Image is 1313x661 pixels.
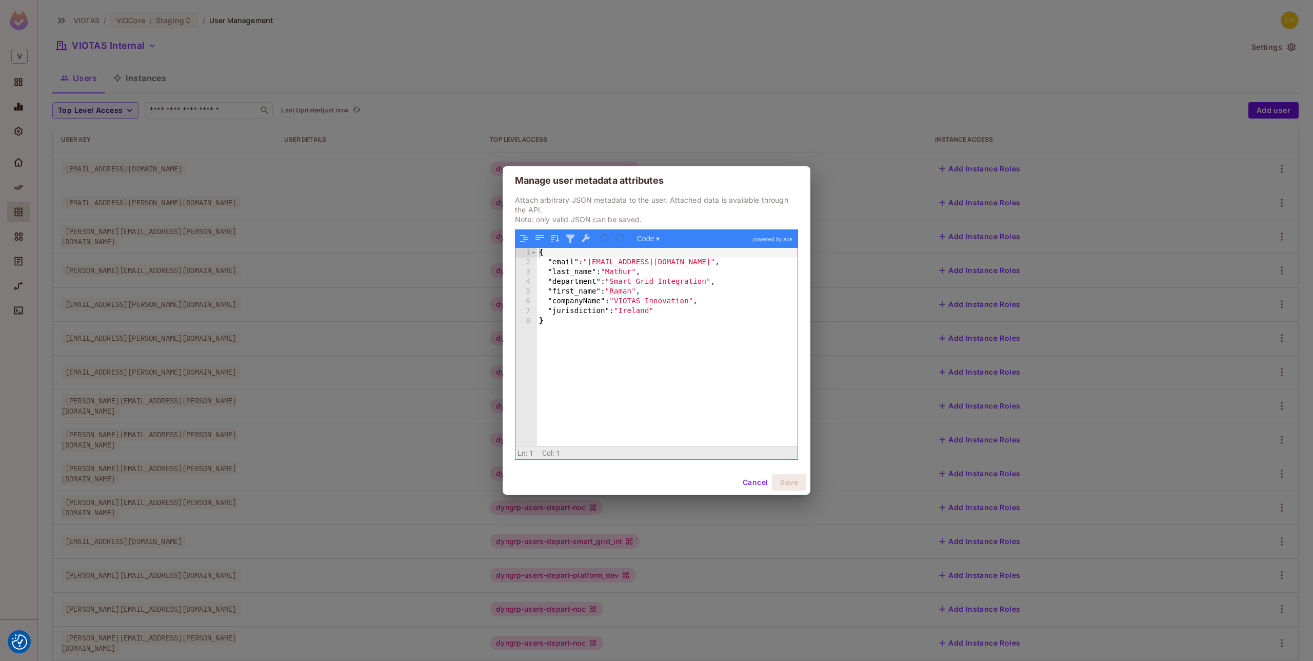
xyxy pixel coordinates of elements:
button: Save [772,474,806,491]
div: 7 [515,306,537,316]
button: Format JSON data, with proper indentation and line feeds (Ctrl+I) [518,232,531,245]
button: Compact JSON data, remove all whitespaces (Ctrl+Shift+I) [533,232,546,245]
div: 8 [515,316,537,326]
div: 5 [515,287,537,297]
div: 2 [515,258,537,267]
div: 6 [515,297,537,306]
div: 4 [515,277,537,287]
span: Col: [542,449,554,457]
button: Cancel [739,474,772,491]
button: Repair JSON: fix quotes and escape characters, remove comments and JSONP notation, turn JavaScrip... [579,232,592,245]
span: Ln: [518,449,527,457]
span: 1 [556,449,560,457]
a: powered by ace [748,230,798,248]
div: 3 [515,267,537,277]
button: Code ▾ [633,232,663,245]
button: Redo (Ctrl+Shift+Z) [614,232,627,245]
h2: Manage user metadata attributes [503,166,810,195]
button: Sort contents [548,232,562,245]
span: 1 [529,449,533,457]
p: Attach arbitrary JSON metadata to the user. Attached data is available through the API. Note: onl... [515,195,798,224]
button: Undo last action (Ctrl+Z) [599,232,612,245]
button: Consent Preferences [12,634,27,650]
div: 1 [515,248,537,258]
button: Filter, sort, or transform contents [564,232,577,245]
img: Revisit consent button [12,634,27,650]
